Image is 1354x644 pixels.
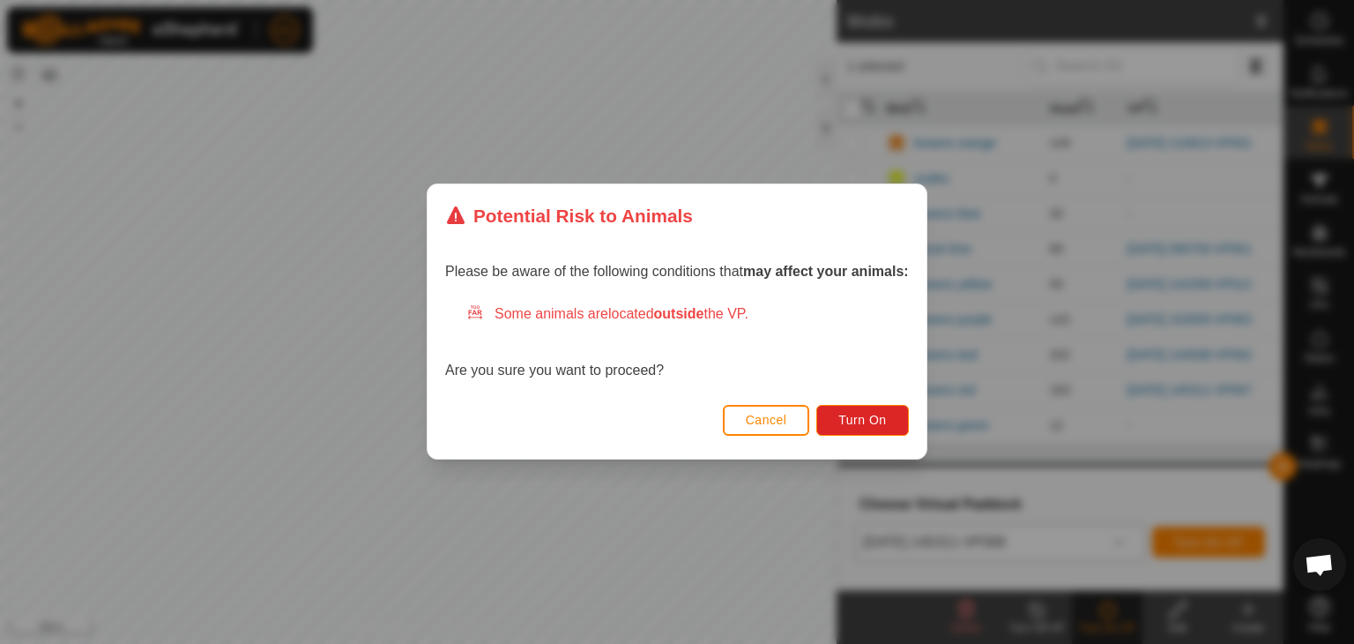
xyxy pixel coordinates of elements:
[839,414,887,428] span: Turn On
[1293,538,1346,591] div: Open chat
[743,265,909,280] strong: may affect your animals:
[445,202,693,229] div: Potential Risk to Animals
[445,304,909,382] div: Are you sure you want to proceed?
[608,307,748,322] span: located the VP.
[445,265,909,280] span: Please be aware of the following conditions that
[817,405,909,436] button: Turn On
[746,414,787,428] span: Cancel
[466,304,909,326] div: Some animals are
[654,307,704,322] strong: outside
[723,405,810,436] button: Cancel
